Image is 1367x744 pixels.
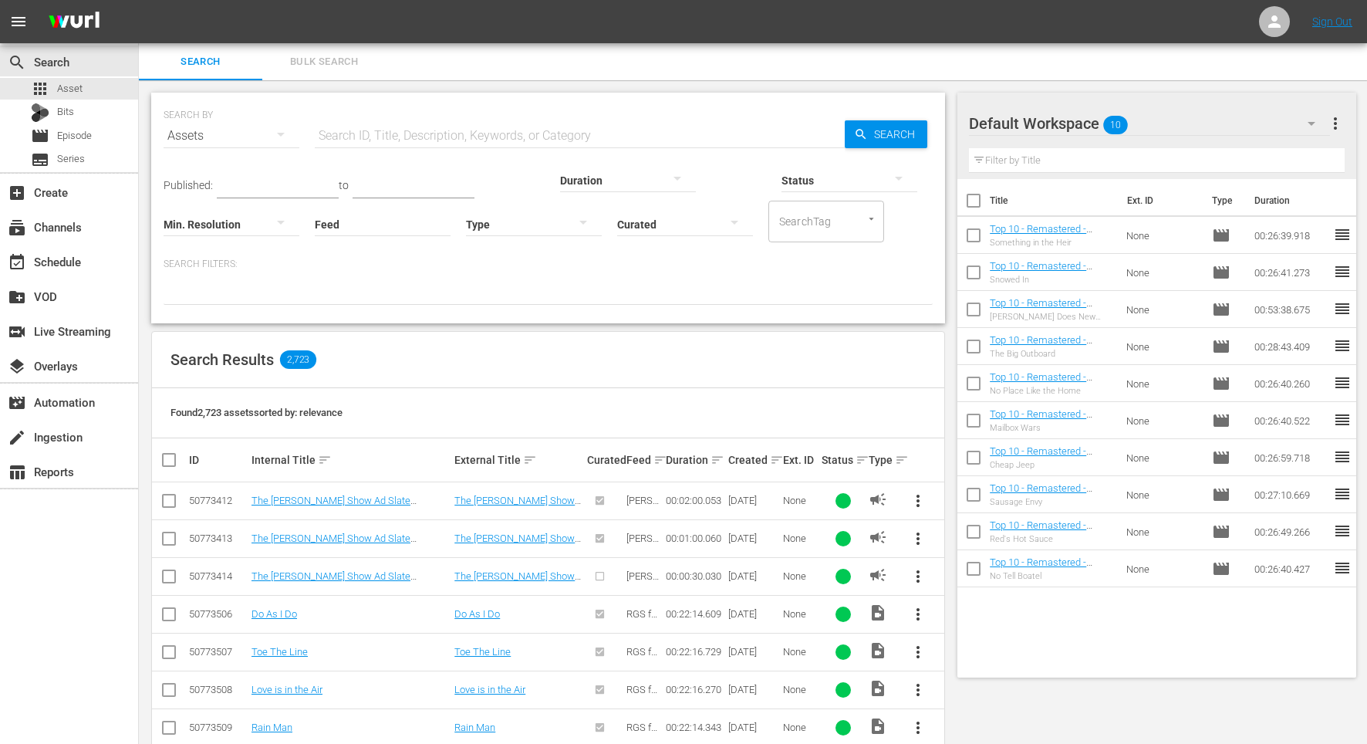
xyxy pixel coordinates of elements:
[37,4,111,40] img: ans4CAIJ8jUAAAAAAAAAAAAAAAAAAAAAAAAgQb4GAAAAAAAAAAAAAAAAAAAAAAAAJMjXAAAAAAAAAAAAAAAAAAAAAAAAgAT5G...
[1203,179,1245,222] th: Type
[869,451,895,469] div: Type
[1103,109,1128,141] span: 10
[1120,513,1206,550] td: None
[1333,299,1352,318] span: reorder
[728,495,778,506] div: [DATE]
[454,646,511,658] a: Toe The Line
[626,570,660,640] span: [PERSON_NAME] Channel Ad Slates
[990,334,1097,369] a: Top 10 - Remastered - TRGS - S01E01 - The Big Outboard
[9,12,28,31] span: menu
[1333,411,1352,429] span: reorder
[251,570,417,594] a: The [PERSON_NAME] Show Ad Slate Countdown :30
[909,567,927,586] span: more_vert
[1326,105,1345,142] button: more_vert
[587,454,622,466] div: Curated
[1212,522,1230,541] span: Episode
[900,634,937,671] button: more_vert
[1212,448,1230,467] span: Episode
[728,533,778,544] div: [DATE]
[1333,374,1352,392] span: reorder
[728,451,778,469] div: Created
[454,451,582,469] div: External Title
[189,533,247,544] div: 50773413
[869,566,887,584] span: AD
[666,570,724,582] div: 00:00:30.030
[170,350,274,369] span: Search Results
[900,558,937,595] button: more_vert
[251,451,450,469] div: Internal Title
[523,453,537,467] span: sort
[189,722,247,733] div: 50773509
[770,453,784,467] span: sort
[990,497,1114,507] div: Sausage Envy
[990,349,1114,359] div: The Big Outboard
[783,608,818,620] div: None
[990,260,1109,283] a: Top 10 - Remastered - TRGS - S12E10 - Snowed In
[864,211,879,226] button: Open
[666,684,724,695] div: 00:22:16.270
[666,608,724,620] div: 00:22:14.609
[783,570,818,582] div: None
[845,120,927,148] button: Search
[990,386,1114,396] div: No Place Like the Home
[189,454,247,466] div: ID
[251,722,292,733] a: Rain Man
[8,357,26,376] span: Overlays
[626,533,660,602] span: [PERSON_NAME] Channel Ad Slates
[1333,559,1352,577] span: reorder
[251,684,322,695] a: Love is in the Air
[869,604,887,622] span: Video
[1248,402,1333,439] td: 00:26:40.522
[990,238,1114,248] div: Something in the Heir
[318,453,332,467] span: sort
[626,451,661,469] div: Feed
[990,556,1094,591] a: Top 10 - Remastered - TRGS - S15E04 - No Tell Boatel
[1248,291,1333,328] td: 00:53:38.675
[8,394,26,412] span: Automation
[339,179,349,191] span: to
[31,103,49,122] div: Bits
[1333,225,1352,244] span: reorder
[666,722,724,733] div: 00:22:14.343
[783,533,818,544] div: None
[1248,254,1333,291] td: 00:26:41.273
[869,528,887,546] span: AD
[1120,402,1206,439] td: None
[1212,560,1230,578] span: Episode
[990,519,1105,554] a: Top 10 - Remastered - TRGS - S14E01 - Red's Hot Sauce
[909,681,927,699] span: more_vert
[8,53,26,72] span: Search
[990,312,1114,322] div: [PERSON_NAME] Does New Years
[666,533,724,544] div: 00:01:00.060
[728,684,778,695] div: [DATE]
[990,460,1114,470] div: Cheap Jeep
[626,608,660,654] span: RGS for [PERSON_NAME]
[1120,328,1206,365] td: None
[57,128,92,144] span: Episode
[1120,254,1206,291] td: None
[454,495,581,518] a: The [PERSON_NAME] Show Ad Slate Countdown 2:00
[783,454,818,466] div: Ext. ID
[1120,217,1206,254] td: None
[783,722,818,733] div: None
[1212,263,1230,282] span: Episode
[900,482,937,519] button: more_vert
[8,218,26,237] span: Channels
[1212,226,1230,245] span: Episode
[990,179,1118,222] th: Title
[869,490,887,509] span: AD
[8,253,26,272] span: Schedule
[822,451,864,469] div: Status
[31,150,49,169] span: Series
[1245,179,1338,222] th: Duration
[990,371,1103,406] a: Top 10 - Remastered - TRGS - S15E10 - No Place Like the Home
[1333,522,1352,540] span: reorder
[1120,439,1206,476] td: None
[900,520,937,557] button: more_vert
[909,492,927,510] span: more_vert
[909,605,927,624] span: more_vert
[1248,217,1333,254] td: 00:26:39.918
[990,408,1098,443] a: Top 10 - Remastered - TRGS - S13E06 - Mailbox Wars
[189,570,247,582] div: 50773414
[454,608,500,620] a: Do As I Do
